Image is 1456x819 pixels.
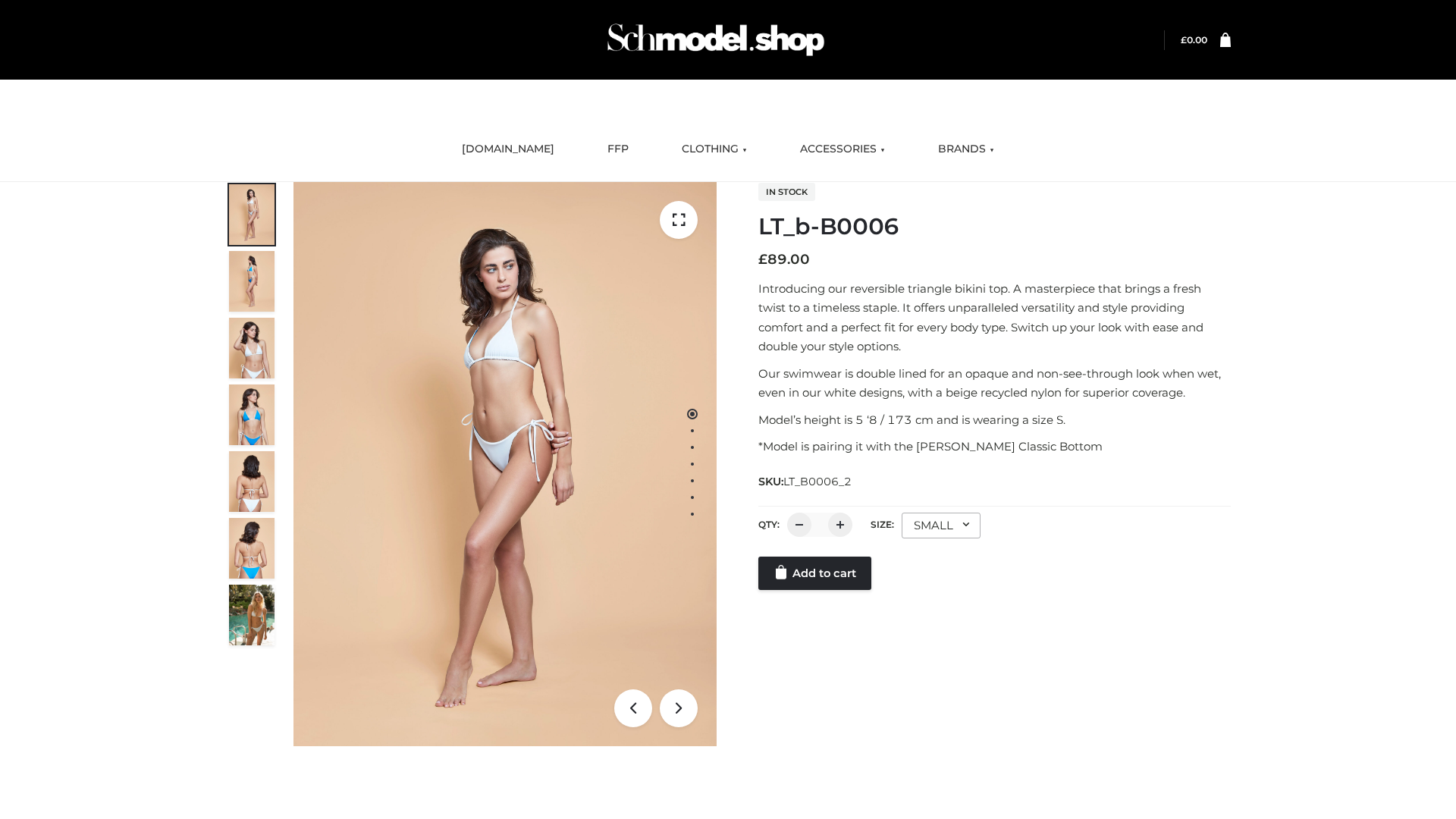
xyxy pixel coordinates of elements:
[758,279,1231,356] p: Introducing our reversible triangle bikini top. A masterpiece that brings a fresh twist to a time...
[789,133,896,166] a: ACCESSORIES
[229,251,275,312] img: ArielClassicBikiniTop_CloudNine_AzureSky_OW114ECO_2-scaled.jpg
[871,519,894,530] label: Size:
[229,318,275,378] img: ArielClassicBikiniTop_CloudNine_AzureSky_OW114ECO_3-scaled.jpg
[758,519,780,530] label: QTY:
[783,475,852,488] span: LT_B0006_2
[758,251,810,268] bdi: 89.00
[758,251,767,268] span: £
[293,182,717,746] img: LT_b-B0006
[758,410,1231,430] p: Model’s height is 5 ‘8 / 173 cm and is wearing a size S.
[758,437,1231,457] p: *Model is pairing it with the [PERSON_NAME] Classic Bottom
[670,133,758,166] a: CLOTHING
[450,133,566,166] a: [DOMAIN_NAME]
[758,213,1231,240] h1: LT_b-B0006
[229,384,275,445] img: ArielClassicBikiniTop_CloudNine_AzureSky_OW114ECO_4-scaled.jpg
[229,585,275,645] img: Arieltop_CloudNine_AzureSky2.jpg
[758,183,815,201] span: In stock
[229,451,275,512] img: ArielClassicBikiniTop_CloudNine_AzureSky_OW114ECO_7-scaled.jpg
[758,557,871,590] a: Add to cart
[596,133,640,166] a: FFP
[602,10,830,70] img: Schmodel Admin 964
[1181,34,1187,45] span: £
[1181,34,1207,45] bdi: 0.00
[229,518,275,579] img: ArielClassicBikiniTop_CloudNine_AzureSky_OW114ECO_8-scaled.jpg
[758,364,1231,403] p: Our swimwear is double lined for an opaque and non-see-through look when wet, even in our white d...
[758,472,853,491] span: SKU:
[229,184,275,245] img: ArielClassicBikiniTop_CloudNine_AzureSky_OW114ECO_1-scaled.jpg
[902,513,981,538] div: SMALL
[927,133,1006,166] a: BRANDS
[1181,34,1207,45] a: £0.00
